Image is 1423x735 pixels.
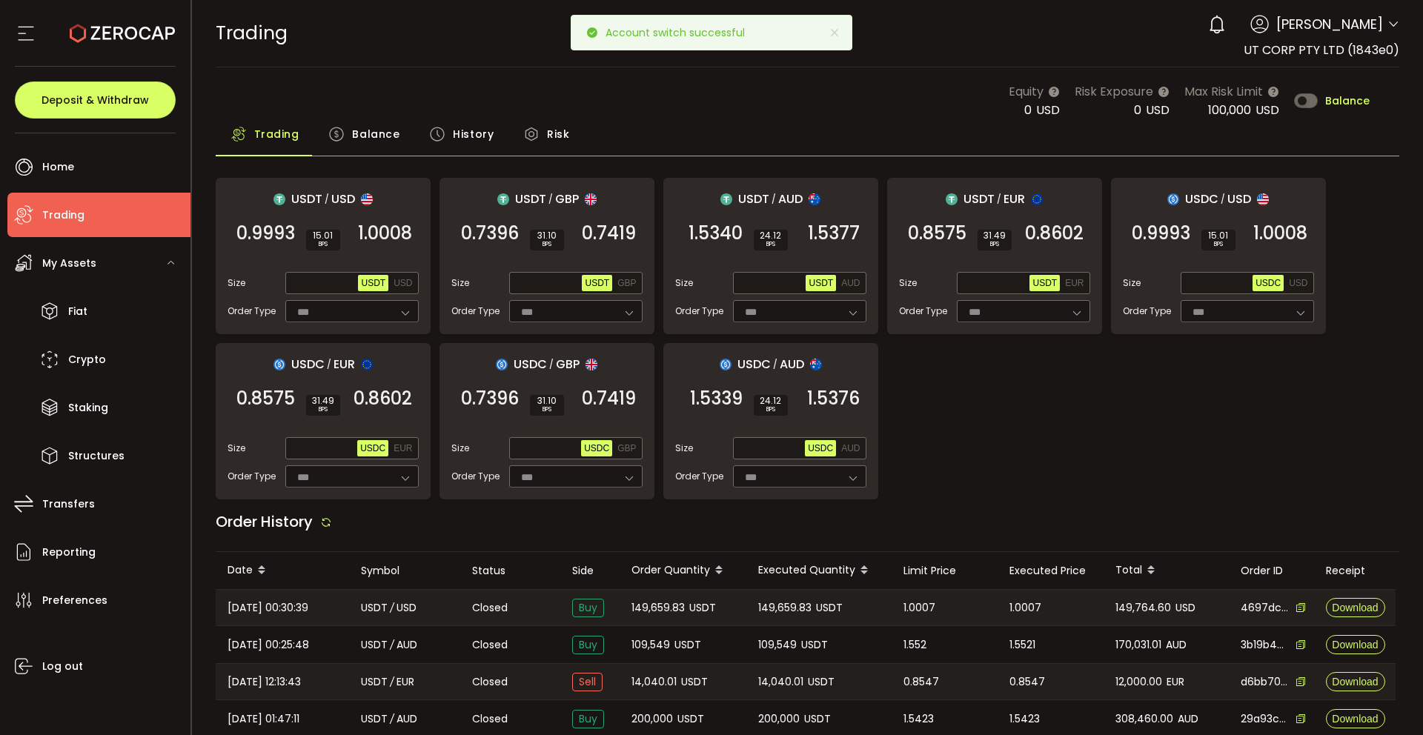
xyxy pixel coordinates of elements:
span: 14,040.01 [758,674,803,691]
span: Order Type [451,470,500,483]
i: BPS [536,240,558,249]
span: USDC [808,443,833,453]
em: / [327,358,331,371]
span: 1.0007 [903,599,935,616]
i: BPS [312,240,334,249]
span: Closed [472,637,508,653]
span: USDT [738,190,769,208]
span: UT CORP PTY LTD (1843e0) [1244,41,1399,59]
span: USDT [963,190,995,208]
span: 0 [1024,102,1032,119]
iframe: Chat Widget [1349,664,1423,735]
img: gbp_portfolio.svg [585,193,597,205]
span: USDT [1032,278,1057,288]
span: AUD [397,636,417,653]
div: Executed Price [998,562,1104,579]
span: Buy [572,599,604,617]
span: [DATE] 12:13:43 [228,674,301,691]
span: 0.8602 [1025,226,1084,241]
span: AUD [841,443,860,453]
img: usd_portfolio.svg [361,193,373,205]
span: Size [899,276,917,290]
span: 1.552 [903,636,926,653]
span: Size [228,442,245,455]
span: Trading [254,119,299,149]
span: 149,659.83 [758,599,812,616]
span: 1.5340 [689,226,743,241]
span: 200,000 [631,711,673,728]
i: BPS [536,405,558,414]
img: aud_portfolio.svg [809,193,820,205]
span: Download [1332,714,1378,724]
img: usdc_portfolio.svg [1167,193,1179,205]
span: Preferences [42,590,107,611]
span: USD [1256,102,1279,119]
span: 4697dc96-bee8-4d51-a323-b258323483c9 [1241,600,1288,616]
div: Symbol [349,562,460,579]
span: Closed [472,674,508,690]
span: USDT [361,278,385,288]
span: USDC [514,355,547,373]
img: usdt_portfolio.svg [946,193,958,205]
span: 1.5339 [690,391,743,406]
span: 308,460.00 [1115,711,1173,728]
span: USDT [681,674,708,691]
img: usdc_portfolio.svg [720,359,732,370]
span: USDT [291,190,322,208]
button: Download [1326,635,1385,654]
em: / [549,358,554,371]
span: USDC [1185,190,1218,208]
span: 24.12 [760,396,782,405]
i: BPS [312,405,334,414]
span: History [453,119,494,149]
span: Buy [572,710,604,728]
img: usd_portfolio.svg [1257,193,1269,205]
div: Status [460,562,560,579]
div: Date [216,558,349,583]
span: Transfers [42,493,95,515]
div: Side [560,562,620,579]
em: / [1221,193,1225,206]
img: eur_portfolio.svg [361,359,373,370]
button: EUR [1062,275,1087,291]
em: / [390,674,394,691]
span: USD [1289,278,1307,288]
span: GBP [556,355,580,373]
span: 0.7419 [582,226,636,241]
div: Order ID [1229,562,1314,579]
i: BPS [760,405,782,414]
span: Log out [42,656,83,677]
span: 1.5521 [1009,636,1035,653]
span: Trading [216,20,288,46]
img: usdc_portfolio.svg [273,359,285,370]
span: Balance [1325,96,1370,106]
i: BPS [760,240,782,249]
em: / [548,193,553,206]
div: Executed Quantity [746,558,892,583]
span: 15.01 [312,231,334,240]
span: 0.7419 [582,391,636,406]
div: Receipt [1314,562,1396,579]
span: Balance [352,119,399,149]
span: 0.8575 [236,391,295,406]
em: / [390,636,394,653]
button: USDC [1253,275,1284,291]
span: USDT [677,711,704,728]
span: 0.8602 [354,391,412,406]
span: 1.0007 [1009,599,1041,616]
span: USDT [361,599,388,616]
span: 1.5423 [903,711,934,728]
span: 0.9993 [1132,226,1190,241]
span: Trading [42,204,84,226]
span: [PERSON_NAME] [1276,14,1383,34]
span: AUD [397,711,417,728]
span: USDT [585,278,609,288]
i: BPS [984,240,1006,249]
span: 0.8547 [1009,674,1045,691]
span: USDC [1256,278,1281,288]
span: Structures [68,445,125,467]
img: gbp_portfolio.svg [586,359,597,370]
span: EUR [397,674,414,691]
span: 31.49 [312,396,334,405]
span: USDT [809,278,833,288]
